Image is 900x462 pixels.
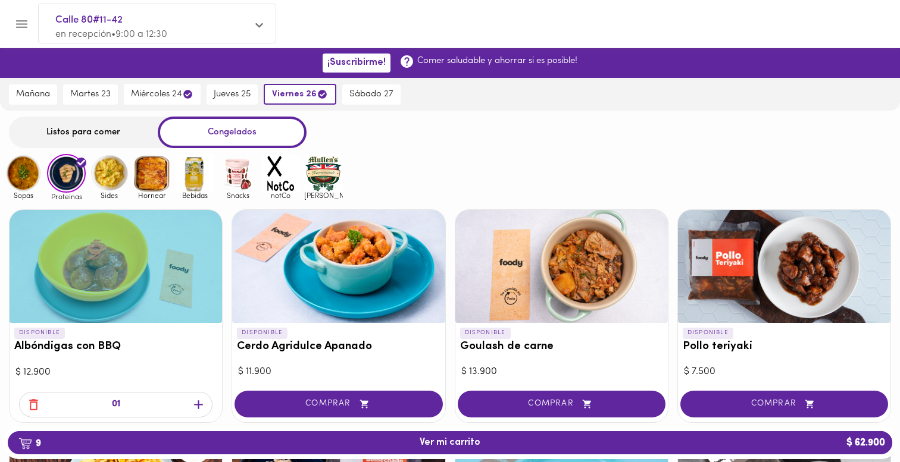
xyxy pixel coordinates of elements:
span: Bebidas [176,191,214,199]
img: Sides [90,154,129,193]
button: jueves 25 [207,84,258,105]
p: DISPONIBLE [460,328,511,338]
span: COMPRAR [473,399,651,409]
h3: Goulash de carne [460,341,663,353]
button: COMPRAR [235,391,442,417]
button: martes 23 [63,84,118,105]
p: DISPONIBLE [683,328,733,338]
h3: Albóndigas con BBQ [14,341,217,353]
button: Menu [7,10,36,39]
div: Listos para comer [9,117,158,148]
p: DISPONIBLE [237,328,287,338]
span: martes 23 [70,89,111,100]
h3: Cerdo Agridulce Apanado [237,341,440,353]
button: sábado 27 [342,84,401,105]
button: COMPRAR [458,391,665,417]
div: $ 12.900 [15,366,216,379]
img: mullens [304,154,343,193]
img: Hornear [133,154,171,193]
h3: Pollo teriyaki [683,341,886,353]
div: Congelados [158,117,307,148]
span: Calle 80#11-42 [55,12,247,28]
button: miércoles 24 [124,84,201,105]
span: Ver mi carrito [420,437,480,448]
span: ¡Suscribirme! [327,57,386,68]
img: Snacks [218,154,257,193]
button: 9Ver mi carrito$ 62.900 [8,431,892,454]
img: Sopas [4,154,43,193]
div: Goulash de carne [455,210,668,323]
span: COMPRAR [695,399,873,409]
span: mañana [16,89,50,100]
div: Albóndigas con BBQ [10,210,222,323]
p: DISPONIBLE [14,328,65,338]
div: Pollo teriyaki [678,210,890,323]
img: Proteinas [47,154,86,193]
p: 01 [112,398,120,411]
div: Cerdo Agridulce Apanado [232,210,445,323]
span: miércoles 24 [131,89,193,100]
img: Bebidas [176,154,214,193]
img: cart.png [18,438,32,450]
span: Snacks [218,191,257,199]
div: $ 11.900 [238,365,439,379]
div: $ 13.900 [461,365,662,379]
span: jueves 25 [214,89,251,100]
span: COMPRAR [249,399,427,409]
span: Hornear [133,191,171,199]
div: $ 7.500 [684,365,885,379]
span: Proteinas [47,193,86,200]
span: [PERSON_NAME] [304,191,343,199]
b: 9 [11,435,48,451]
span: Sopas [4,191,43,199]
span: sábado 27 [349,89,393,100]
span: Sides [90,191,129,199]
p: Comer saludable y ahorrar si es posible! [417,55,577,67]
span: viernes 26 [272,89,328,100]
button: COMPRAR [680,391,888,417]
span: notCo [261,191,300,199]
span: en recepción • 9:00 a 12:30 [55,30,167,39]
button: mañana [9,84,57,105]
img: notCo [261,154,300,193]
button: ¡Suscribirme! [323,54,390,72]
b: $ 62.900 [839,431,892,454]
button: viernes 26 [264,84,336,105]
